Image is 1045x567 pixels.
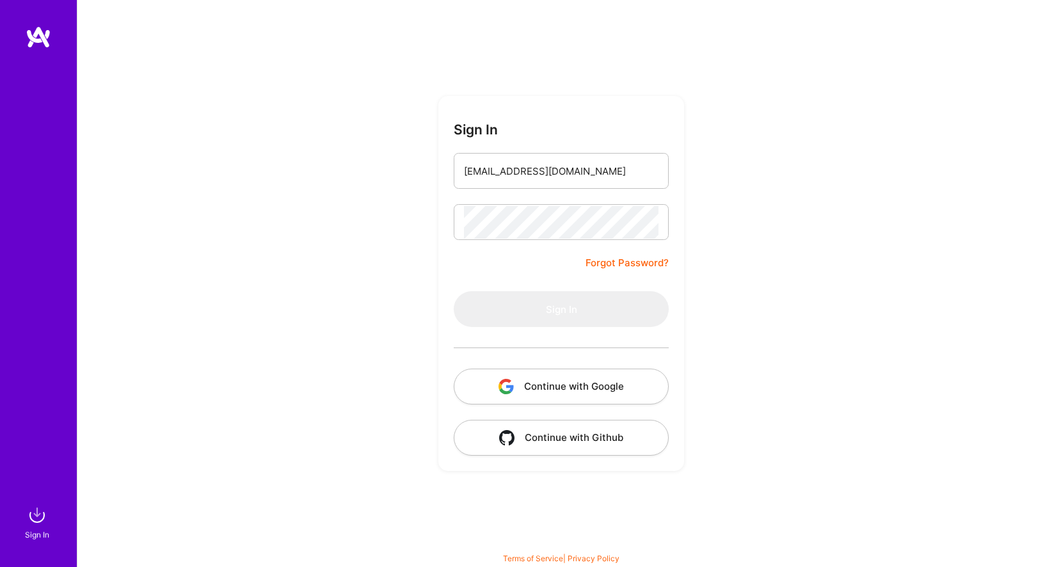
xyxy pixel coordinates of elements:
[503,554,619,563] span: |
[454,420,669,456] button: Continue with Github
[454,369,669,404] button: Continue with Google
[568,554,619,563] a: Privacy Policy
[27,502,50,541] a: sign inSign In
[464,155,658,188] input: Email...
[586,255,669,271] a: Forgot Password?
[503,554,563,563] a: Terms of Service
[499,379,514,394] img: icon
[26,26,51,49] img: logo
[454,291,669,327] button: Sign In
[499,430,515,445] img: icon
[25,528,49,541] div: Sign In
[454,122,498,138] h3: Sign In
[24,502,50,528] img: sign in
[77,529,1045,561] div: © 2025 ATeams Inc., All rights reserved.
